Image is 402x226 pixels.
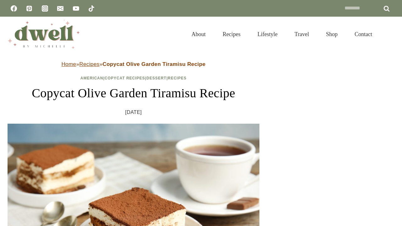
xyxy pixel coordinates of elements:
a: Home [62,61,76,67]
a: Recipes [168,76,187,80]
a: Lifestyle [249,23,286,45]
a: Shop [318,23,346,45]
a: Recipes [214,23,249,45]
h1: Copycat Olive Garden Tiramisu Recipe [8,84,259,103]
a: Copycat Recipes [105,76,145,80]
a: YouTube [70,2,82,15]
a: TikTok [85,2,98,15]
a: Dessert [146,76,166,80]
a: American [80,76,103,80]
span: » » [62,61,206,67]
a: Facebook [8,2,20,15]
a: About [183,23,214,45]
a: Travel [286,23,318,45]
a: Email [54,2,67,15]
a: Pinterest [23,2,35,15]
span: | | | [80,76,187,80]
button: View Search Form [384,29,394,40]
a: Recipes [79,61,99,67]
a: Contact [346,23,381,45]
time: [DATE] [125,108,142,117]
img: DWELL by michelle [8,20,80,49]
strong: Copycat Olive Garden Tiramisu Recipe [103,61,206,67]
a: Instagram [39,2,51,15]
nav: Primary Navigation [183,23,381,45]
